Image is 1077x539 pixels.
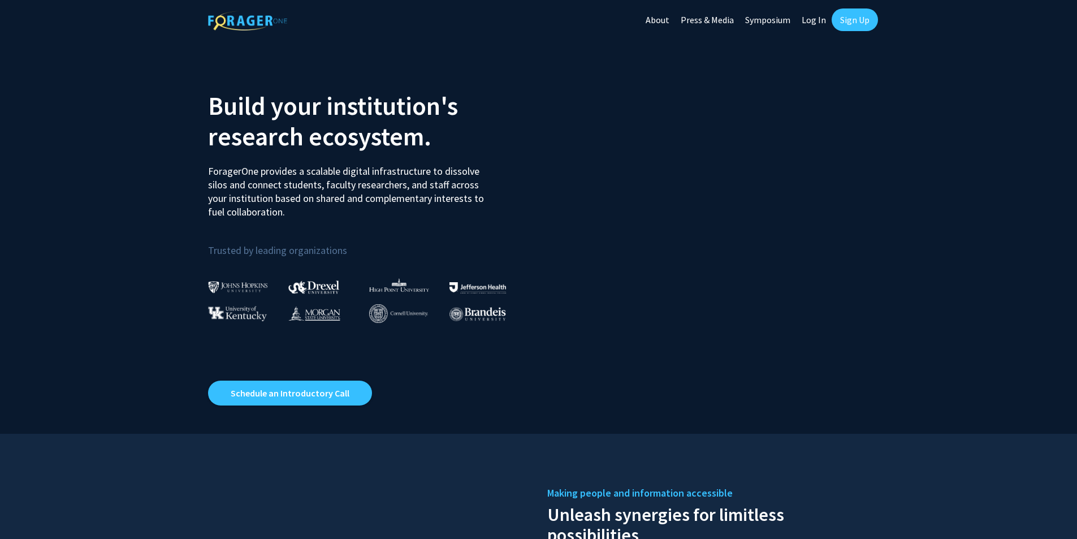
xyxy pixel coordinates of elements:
img: Morgan State University [288,306,340,321]
img: Cornell University [369,304,428,323]
img: Johns Hopkins University [208,281,268,293]
img: ForagerOne Logo [208,11,287,31]
img: High Point University [369,278,429,292]
img: Brandeis University [449,307,506,321]
a: Sign Up [832,8,878,31]
img: Drexel University [288,281,339,294]
p: ForagerOne provides a scalable digital infrastructure to dissolve silos and connect students, fac... [208,156,492,219]
img: Thomas Jefferson University [449,282,506,293]
img: University of Kentucky [208,306,267,321]
p: Trusted by leading organizations [208,228,530,259]
h2: Build your institution's research ecosystem. [208,90,530,152]
h5: Making people and information accessible [547,485,870,502]
a: Opens in a new tab [208,381,372,406]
